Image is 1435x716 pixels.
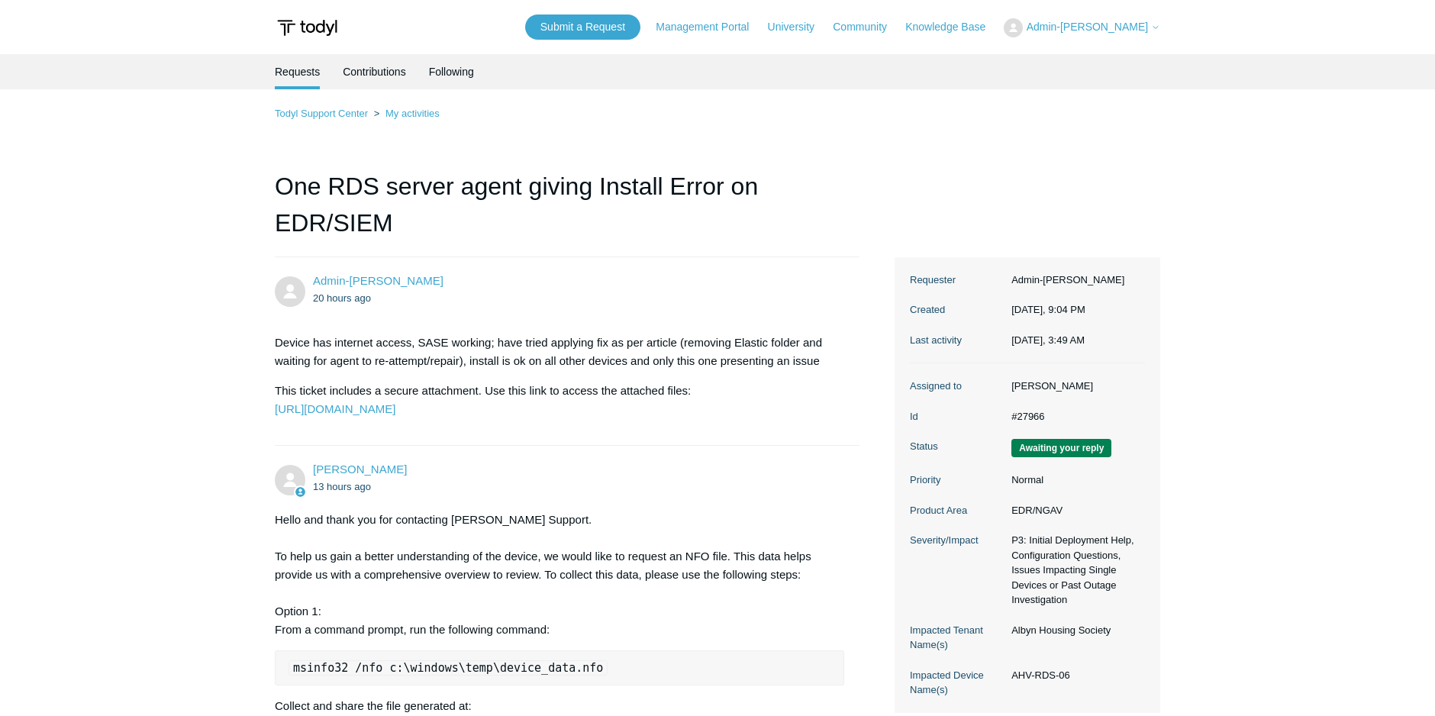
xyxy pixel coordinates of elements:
button: Admin-[PERSON_NAME] [1004,18,1160,37]
a: University [768,19,830,35]
dt: Status [910,439,1004,454]
a: Following [429,54,474,89]
code: msinfo32 /nfo c:\windows\temp\device_data.nfo [289,660,608,676]
dd: EDR/NGAV [1004,503,1145,518]
dt: Impacted Tenant Name(s) [910,623,1004,653]
a: Community [833,19,902,35]
dd: Albyn Housing Society [1004,623,1145,638]
li: Todyl Support Center [275,108,371,119]
span: Kris Haire [313,463,407,476]
a: Contributions [343,54,406,89]
a: Todyl Support Center [275,108,368,119]
dt: Severity/Impact [910,533,1004,548]
a: Submit a Request [525,15,640,40]
a: Management Portal [656,19,764,35]
dt: Priority [910,472,1004,488]
dd: AHV-RDS-06 [1004,668,1145,683]
a: Knowledge Base [905,19,1001,35]
dd: [PERSON_NAME] [1004,379,1145,394]
a: [PERSON_NAME] [313,463,407,476]
dd: #27966 [1004,409,1145,424]
dt: Assigned to [910,379,1004,394]
p: This ticket includes a secure attachment. Use this link to access the attached files: [275,382,844,418]
a: My activities [385,108,440,119]
dt: Product Area [910,503,1004,518]
time: 09/07/2025, 21:04 [1011,304,1085,315]
dd: Normal [1004,472,1145,488]
li: Requests [275,54,320,89]
a: Admin-[PERSON_NAME] [313,274,443,287]
img: Todyl Support Center Help Center home page [275,14,340,42]
time: 09/08/2025, 03:49 [313,481,371,492]
p: Device has internet access, SASE working; have tried applying fix as per article (removing Elasti... [275,334,844,370]
dt: Id [910,409,1004,424]
time: 09/08/2025, 03:49 [1011,334,1085,346]
li: My activities [371,108,440,119]
dt: Last activity [910,333,1004,348]
dd: Admin-[PERSON_NAME] [1004,273,1145,288]
time: 09/07/2025, 21:04 [313,292,371,304]
dt: Created [910,302,1004,318]
a: [URL][DOMAIN_NAME] [275,402,395,415]
span: Admin-Kevin Leightley [313,274,443,287]
span: Admin-[PERSON_NAME] [1027,21,1148,33]
dt: Impacted Device Name(s) [910,668,1004,698]
dd: P3: Initial Deployment Help, Configuration Questions, Issues Impacting Single Devices or Past Out... [1004,533,1145,608]
dt: Requester [910,273,1004,288]
h1: One RDS server agent giving Install Error on EDR/SIEM [275,168,859,257]
span: We are waiting for you to respond [1011,439,1111,457]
